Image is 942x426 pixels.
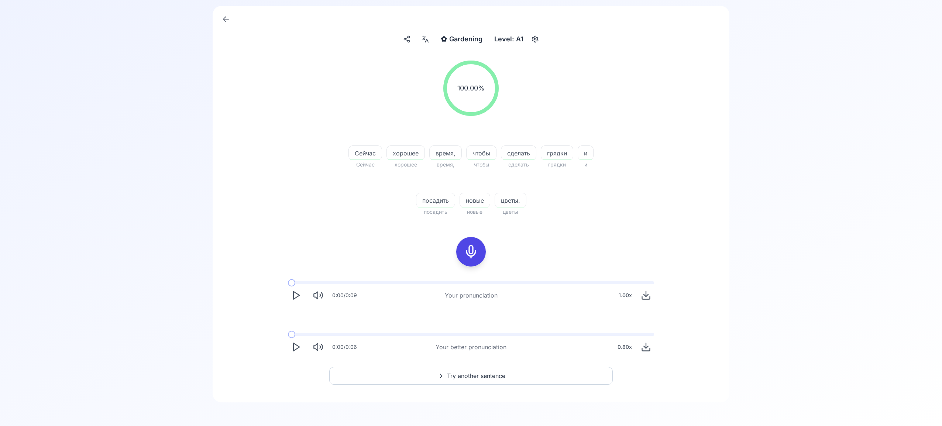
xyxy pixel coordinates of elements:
button: хорошее [386,145,425,160]
span: грядки [541,149,573,158]
button: Download audio [638,339,654,355]
span: Try another sentence [447,371,505,380]
button: Play [288,287,304,303]
button: время, [429,145,462,160]
button: новые [460,193,490,207]
button: Try another sentence [329,367,613,385]
div: Level: A1 [491,32,526,46]
span: хорошее [386,160,425,169]
div: Your better pronunciation [436,343,506,351]
button: Play [288,339,304,355]
span: грядки [541,160,573,169]
div: 0:00 / 0:06 [332,343,357,351]
span: посадить [416,207,455,216]
span: цветы. [495,196,526,205]
button: ✿Gardening [438,32,485,46]
span: чтобы [466,160,496,169]
div: 0:00 / 0:09 [332,292,357,299]
span: посадить [416,196,455,205]
span: чтобы [467,149,496,158]
span: ✿ [441,34,447,44]
span: Сейчас [348,160,382,169]
button: грядки [541,145,573,160]
span: новые [460,207,490,216]
span: время, [430,149,461,158]
div: Your pronunciation [445,291,498,300]
button: посадить [416,193,455,207]
button: Download audio [638,287,654,303]
span: время, [429,160,462,169]
button: и [578,145,594,160]
button: сделать [501,145,536,160]
button: чтобы [466,145,496,160]
button: Mute [310,339,326,355]
span: Gardening [449,34,482,44]
span: сделать [501,149,536,158]
div: 0.80 x [615,340,635,354]
span: хорошее [387,149,424,158]
span: цветы [495,207,526,216]
button: Mute [310,287,326,303]
button: цветы. [495,193,526,207]
span: сделать [501,160,536,169]
span: и [578,149,593,158]
span: Сейчас [349,149,382,158]
span: и [578,160,594,169]
span: новые [460,196,490,205]
span: 100.00 % [457,83,485,93]
div: 1.00 x [616,288,635,303]
button: Сейчас [348,145,382,160]
button: Level: A1 [491,32,541,46]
